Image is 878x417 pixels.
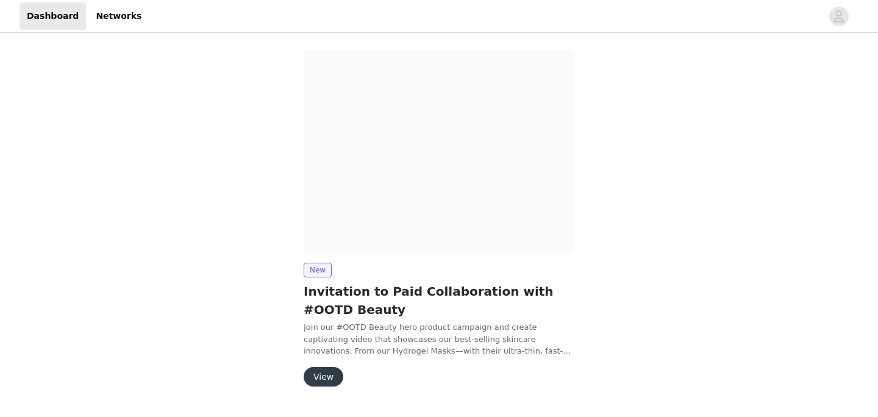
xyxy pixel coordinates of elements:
[304,50,574,253] img: OOTDBEAUTY
[304,263,332,277] span: New
[304,367,343,387] button: View
[833,7,844,26] div: avatar
[88,2,149,30] a: Networks
[304,321,574,357] p: Join our #OOTD Beauty hero product campaign and create captivating video that showcases our best-...
[304,282,574,319] h2: Invitation to Paid Collaboration with #OOTD Beauty
[20,2,86,30] a: Dashboard
[304,372,343,382] a: View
